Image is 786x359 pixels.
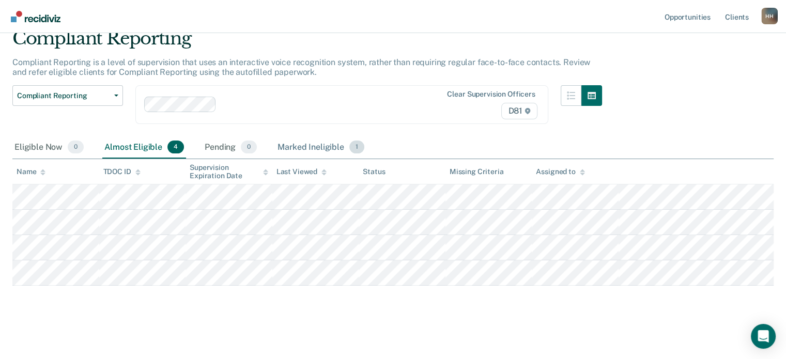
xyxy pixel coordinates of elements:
[17,91,110,100] span: Compliant Reporting
[12,28,602,57] div: Compliant Reporting
[167,141,184,154] span: 4
[761,8,778,24] button: Profile dropdown button
[241,141,257,154] span: 0
[450,167,504,176] div: Missing Criteria
[12,85,123,106] button: Compliant Reporting
[17,167,45,176] div: Name
[190,163,268,181] div: Supervision Expiration Date
[363,167,385,176] div: Status
[751,324,776,349] div: Open Intercom Messenger
[11,11,60,22] img: Recidiviz
[536,167,584,176] div: Assigned to
[12,57,590,77] p: Compliant Reporting is a level of supervision that uses an interactive voice recognition system, ...
[203,136,259,159] div: Pending0
[349,141,364,154] span: 1
[275,136,366,159] div: Marked Ineligible1
[103,167,141,176] div: TDOC ID
[102,136,186,159] div: Almost Eligible4
[761,8,778,24] div: H H
[447,90,535,99] div: Clear supervision officers
[501,103,537,119] span: D81
[12,136,86,159] div: Eligible Now0
[68,141,84,154] span: 0
[276,167,327,176] div: Last Viewed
